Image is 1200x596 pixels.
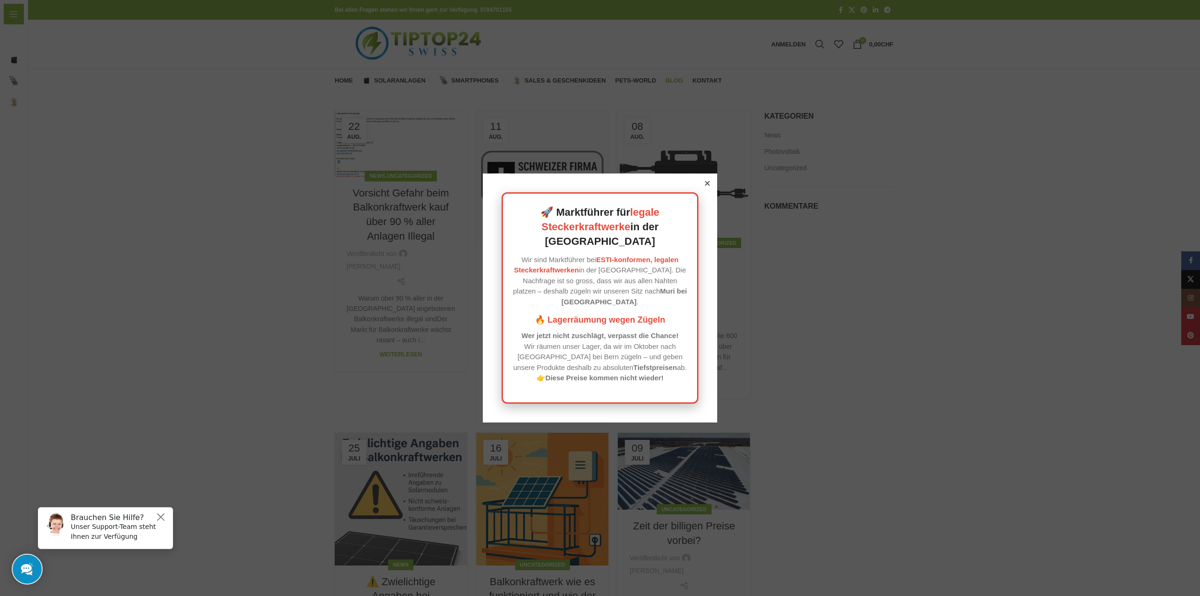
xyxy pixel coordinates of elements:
p: Wir sind Marktführer bei in der [GEOGRAPHIC_DATA]. Die Nachfrage ist so gross, dass wir aus allen... [512,255,688,308]
img: Customer service [13,13,37,37]
strong: Tiefstpreisen [633,363,677,371]
strong: Diese Preise kommen nicht wieder! [546,374,664,382]
button: Close [125,12,136,23]
h6: Brauchen Sie Hilfe? [40,13,137,22]
a: ESTI-konformen, legalen Steckerkraftwerken [514,256,678,274]
a: legale Steckerkraftwerke [541,206,659,233]
p: Unser Support-Team steht Ihnen zur Verfügung [40,22,137,42]
h3: 🔥 Lagerräumung wegen Zügeln [512,314,688,326]
p: Wir räumen unser Lager, da wir im Oktober nach [GEOGRAPHIC_DATA] bei Bern zügeln – und geben unse... [512,331,688,384]
strong: Wer jetzt nicht zuschlägt, verpasst die Chance! [522,332,679,339]
h2: 🚀 Marktführer für in der [GEOGRAPHIC_DATA] [512,205,688,249]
